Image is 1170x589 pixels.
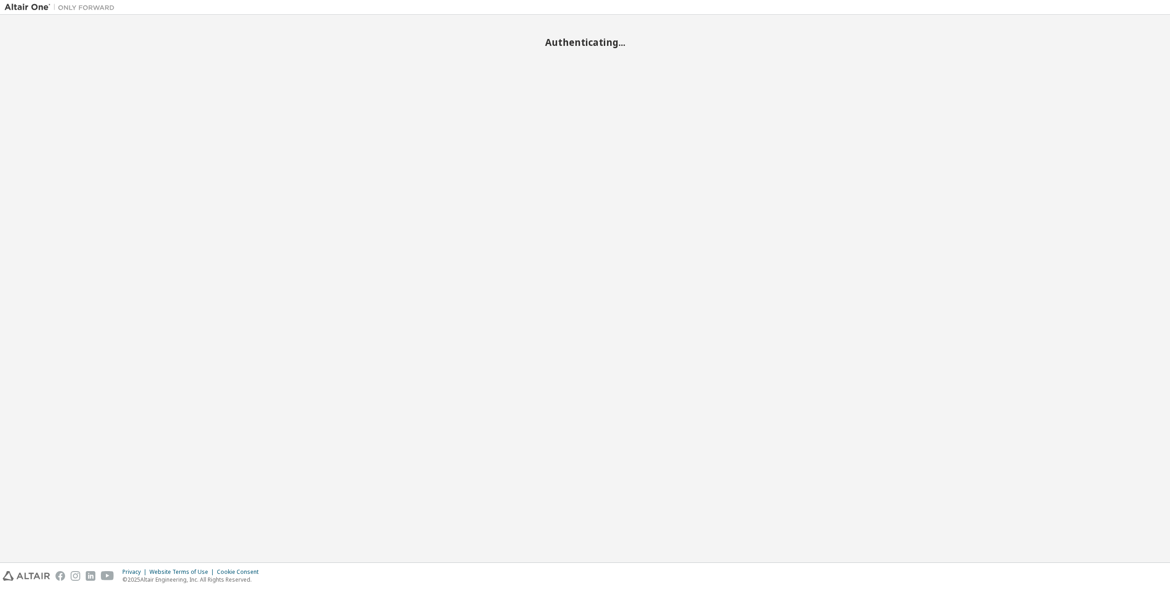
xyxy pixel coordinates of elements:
h2: Authenticating... [5,36,1165,48]
div: Privacy [122,568,149,576]
p: © 2025 Altair Engineering, Inc. All Rights Reserved. [122,576,264,583]
img: youtube.svg [101,571,114,581]
img: instagram.svg [71,571,80,581]
div: Cookie Consent [217,568,264,576]
img: linkedin.svg [86,571,95,581]
img: Altair One [5,3,119,12]
img: altair_logo.svg [3,571,50,581]
div: Website Terms of Use [149,568,217,576]
img: facebook.svg [55,571,65,581]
